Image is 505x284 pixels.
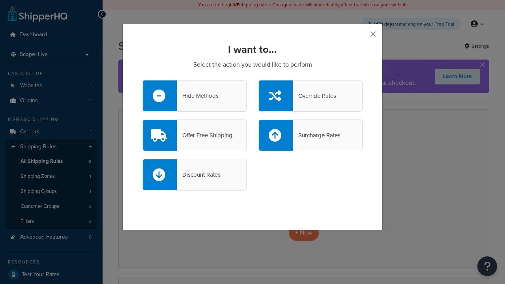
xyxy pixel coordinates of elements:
div: Override Rates [293,90,336,101]
p: Select the action you would like to perform [142,59,363,70]
div: Surcharge Rates [293,130,340,141]
div: Hide Methods [177,90,219,101]
div: Discount Rates [177,169,221,180]
strong: I want to... [228,42,277,57]
div: Offer Free Shipping [177,130,232,141]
